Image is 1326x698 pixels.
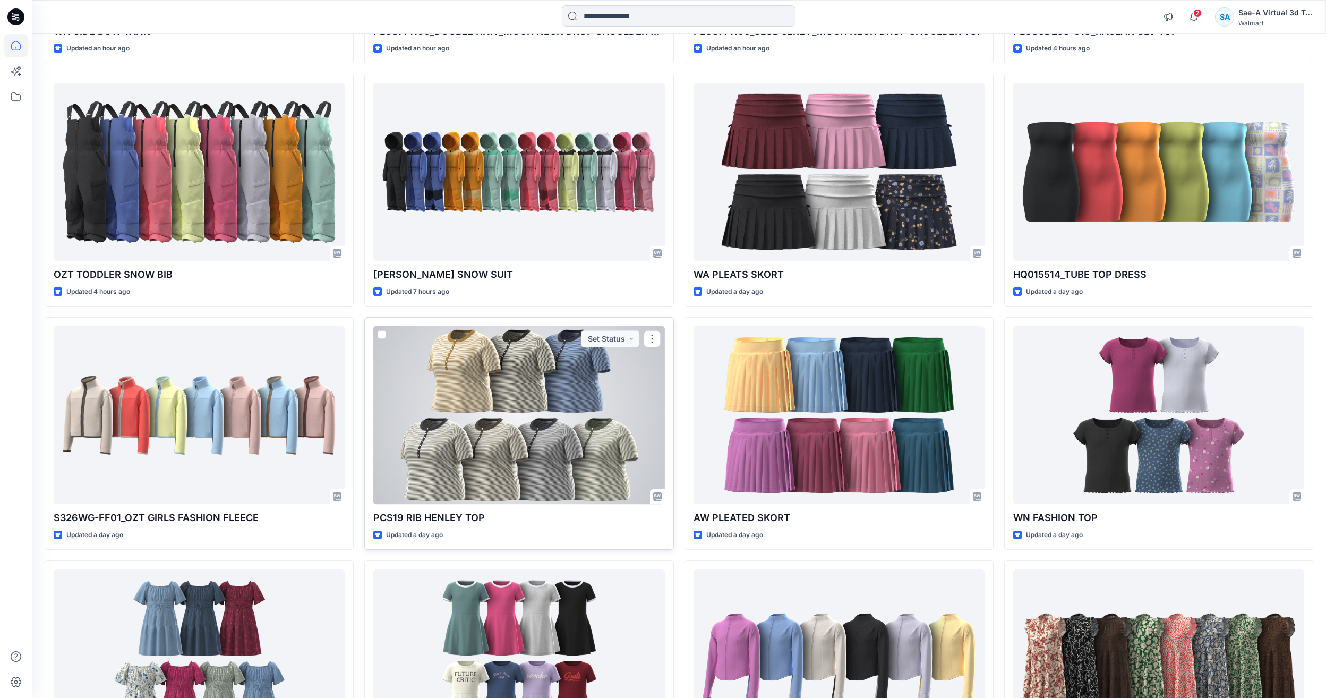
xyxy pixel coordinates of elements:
[373,83,664,261] a: OZT TODDLER SNOW SUIT
[706,286,763,297] p: Updated a day ago
[694,326,985,504] a: AW PLEATED SKORT
[1215,7,1234,27] div: SA
[694,267,985,282] p: WA PLEATS SKORT
[373,267,664,282] p: [PERSON_NAME] SNOW SUIT
[54,326,345,504] a: S326WG-FF01_OZT GIRLS FASHION FLEECE
[1193,9,1202,18] span: 2
[1238,6,1313,19] div: Sae-A Virtual 3d Team
[386,43,449,54] p: Updated an hour ago
[1026,530,1083,541] p: Updated a day ago
[54,510,345,525] p: S326WG-FF01_OZT GIRLS FASHION FLEECE
[373,510,664,525] p: PCS19 RIB HENLEY TOP
[373,326,664,504] a: PCS19 RIB HENLEY TOP
[1013,510,1304,525] p: WN FASHION TOP
[1238,19,1313,27] div: Walmart
[66,43,130,54] p: Updated an hour ago
[66,530,123,541] p: Updated a day ago
[386,286,449,297] p: Updated 7 hours ago
[54,267,345,282] p: OZT TODDLER SNOW BIB
[1013,83,1304,261] a: HQ015514_TUBE TOP DRESS
[706,530,763,541] p: Updated a day ago
[694,83,985,261] a: WA PLEATS SKORT
[66,286,130,297] p: Updated 4 hours ago
[1026,43,1090,54] p: Updated 4 hours ago
[386,530,443,541] p: Updated a day ago
[1013,267,1304,282] p: HQ015514_TUBE TOP DRESS
[694,510,985,525] p: AW PLEATED SKORT
[1026,286,1083,297] p: Updated a day ago
[54,83,345,261] a: OZT TODDLER SNOW BIB
[706,43,769,54] p: Updated an hour ago
[1013,326,1304,504] a: WN FASHION TOP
